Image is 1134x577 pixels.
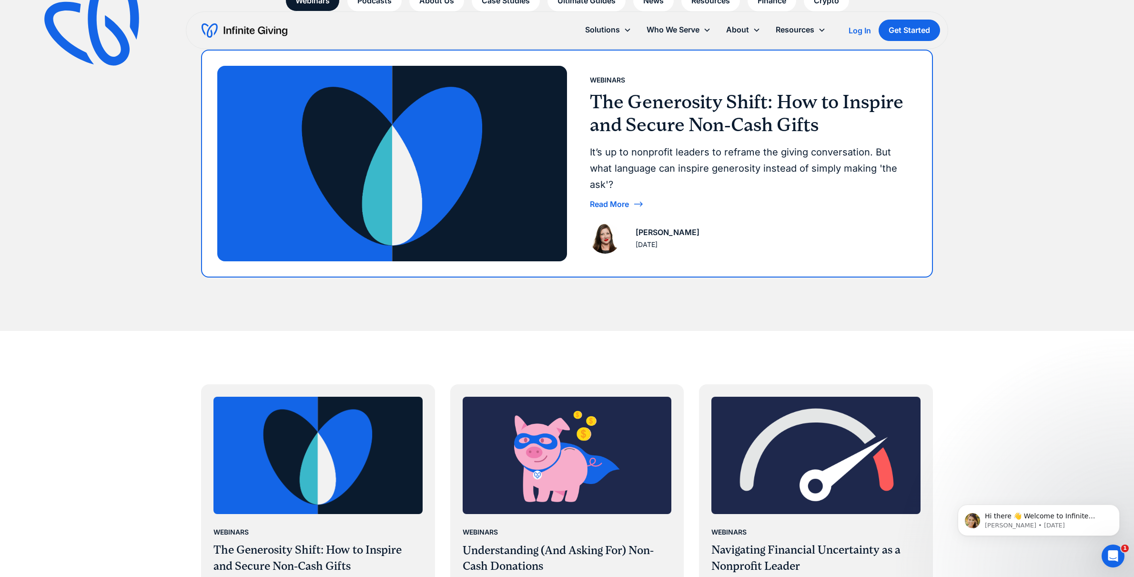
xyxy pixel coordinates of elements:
div: About [726,23,749,36]
a: Log In [849,25,871,36]
h3: Understanding (And Asking For) Non-Cash Donations [463,543,672,575]
div: Log In [849,27,871,34]
div: Who We Serve [639,20,719,40]
div: It’s up to nonprofit leaders to reframe the giving conversation. But what language can inspire ge... [590,144,909,193]
a: WebinarsThe Generosity Shift: How to Inspire and Secure Non-Cash GiftsIt’s up to nonprofit leader... [202,51,932,276]
div: Solutions [577,20,639,40]
h3: The Generosity Shift: How to Inspire and Secure Non-Cash Gifts [213,542,423,574]
div: Solutions [585,23,620,36]
div: Read More [590,200,629,208]
div: Webinars [463,526,498,538]
div: Resources [768,20,833,40]
div: Resources [776,23,814,36]
span: 1 [1121,545,1129,552]
div: Who We Serve [647,23,699,36]
a: home [202,23,287,38]
div: Webinars [711,526,747,538]
iframe: Intercom live chat [1102,545,1124,567]
div: Webinars [213,526,249,538]
h3: The Generosity Shift: How to Inspire and Secure Non-Cash Gifts [590,91,909,136]
div: [PERSON_NAME] [636,226,699,239]
h3: Navigating Financial Uncertainty as a Nonprofit Leader [711,542,921,574]
a: Get Started [879,20,940,41]
div: [DATE] [636,239,658,250]
div: Webinars [590,74,625,86]
iframe: Intercom notifications message [943,484,1134,551]
div: About [719,20,768,40]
